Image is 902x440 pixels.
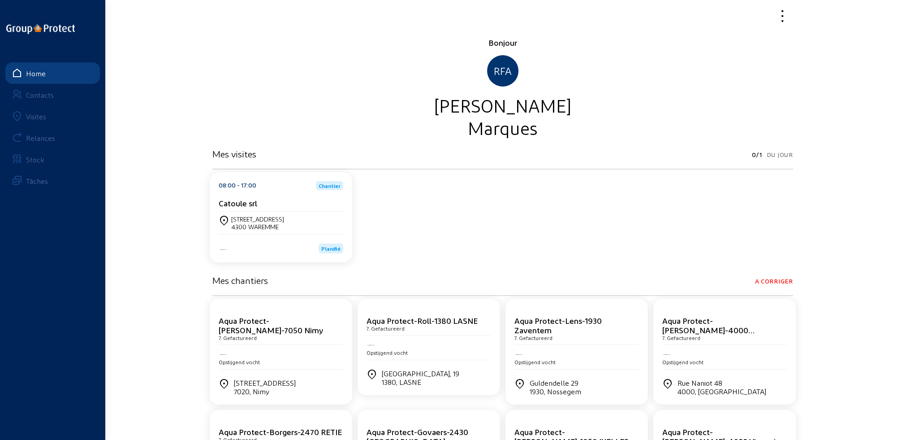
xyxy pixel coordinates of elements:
h3: Mes visites [212,148,256,159]
img: Aqua Protect [219,353,228,356]
div: RFA [487,55,518,87]
a: Tâches [5,170,100,192]
img: logo-oneline.png [6,24,75,34]
h3: Mes chantiers [212,275,268,286]
cam-card-title: Aqua Protect-Roll-1380 LASNE [367,316,478,325]
div: Rue Naniot 48 [678,379,766,396]
div: [GEOGRAPHIC_DATA], 19 [382,369,459,386]
span: Opstijgend vocht [219,359,260,365]
span: Opstijgend vocht [367,349,408,356]
span: A corriger [755,275,793,288]
div: 4000, [GEOGRAPHIC_DATA] [678,387,766,396]
cam-card-subtitle: 7. Gefactureerd [514,335,552,341]
span: Du jour [767,148,793,161]
cam-card-subtitle: 7. Gefactureerd [662,335,700,341]
cam-card-title: Catoule srl [219,198,257,208]
img: Aqua Protect [662,353,671,356]
div: Stock [26,155,44,164]
cam-card-title: Aqua Protect-[PERSON_NAME]-7050 Nimy [219,316,323,335]
div: [STREET_ADDRESS] [234,379,296,396]
span: Planifié [321,245,341,252]
span: Chantier [319,183,341,188]
div: [STREET_ADDRESS] [231,215,284,223]
div: Contacts [26,91,54,99]
img: Aqua Protect [219,248,228,251]
span: Opstijgend vocht [514,359,556,365]
img: Aqua Protect [514,353,523,356]
div: 1380, LASNE [382,378,459,386]
a: Relances [5,127,100,148]
span: Opstijgend vocht [662,359,703,365]
div: Marques [212,116,793,139]
div: Home [26,69,46,78]
img: Aqua Protect [367,344,375,347]
cam-card-subtitle: 7. Gefactureerd [367,325,405,331]
cam-card-subtitle: 7. Gefactureerd [219,335,257,341]
div: 4300 WAREMME [231,223,284,231]
a: Home [5,62,100,84]
div: Guldendelle 29 [530,379,581,396]
div: 1930, Nossegem [530,387,581,396]
div: Tâches [26,177,48,185]
span: 0/1 [751,148,762,161]
div: 7020, Nimy [234,387,296,396]
cam-card-title: Aqua Protect-[PERSON_NAME]-4000 [GEOGRAPHIC_DATA] [662,316,755,344]
cam-card-title: Aqua Protect-Borgers-2470 RETIE [219,427,342,436]
div: Bonjour [212,37,793,48]
a: Visites [5,105,100,127]
a: Contacts [5,84,100,105]
div: Visites [26,112,46,121]
div: Relances [26,134,55,142]
div: 08:00 - 17:00 [219,181,256,190]
div: [PERSON_NAME] [212,94,793,116]
a: Stock [5,148,100,170]
cam-card-title: Aqua Protect-Lens-1930 Zaventem [514,316,602,335]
